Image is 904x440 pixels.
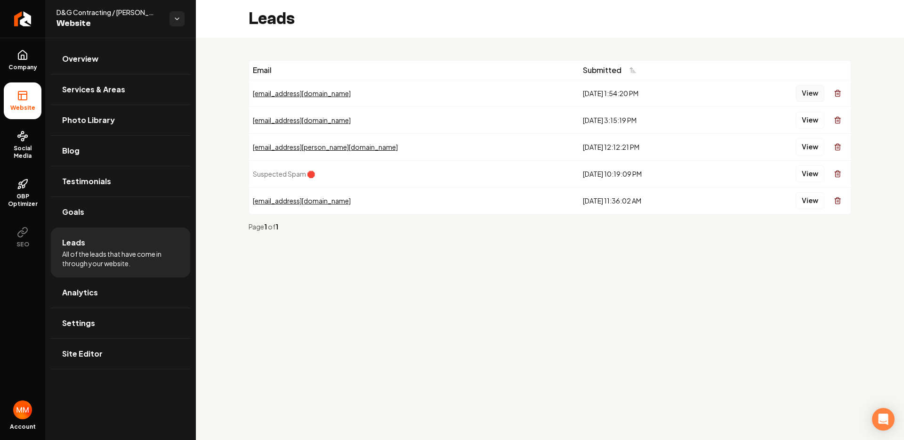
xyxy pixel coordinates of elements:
span: Company [5,64,41,71]
span: Blog [62,145,80,156]
img: Matthew Meyer [13,400,32,419]
span: D&G Contracting / [PERSON_NAME] & Goliath Contracting [56,8,162,17]
a: Testimonials [51,166,190,196]
span: Website [56,17,162,30]
div: [EMAIL_ADDRESS][DOMAIN_NAME] [253,196,575,205]
a: Overview [51,44,190,74]
span: Site Editor [62,348,103,359]
span: Services & Areas [62,84,125,95]
a: Analytics [51,277,190,308]
a: Site Editor [51,339,190,369]
a: Services & Areas [51,74,190,105]
span: Goals [62,206,84,218]
span: Analytics [62,287,98,298]
button: View [796,165,824,182]
div: [DATE] 11:36:02 AM [583,196,720,205]
a: Social Media [4,123,41,167]
a: Goals [51,197,190,227]
div: [DATE] 1:54:20 PM [583,89,720,98]
button: Open user button [13,400,32,419]
button: SEO [4,219,41,256]
a: Blog [51,136,190,166]
span: Testimonials [62,176,111,187]
span: Social Media [4,145,41,160]
div: [EMAIL_ADDRESS][DOMAIN_NAME] [253,115,575,125]
button: View [796,112,824,129]
button: View [796,85,824,102]
a: Company [4,42,41,79]
button: View [796,192,824,209]
span: Leads [62,237,85,248]
div: [EMAIL_ADDRESS][DOMAIN_NAME] [253,89,575,98]
a: Photo Library [51,105,190,135]
span: of [268,222,275,231]
strong: 1 [264,222,268,231]
button: View [796,139,824,155]
span: Account [10,423,36,431]
span: Settings [62,318,95,329]
div: Email [253,65,575,76]
span: Submitted [583,65,621,76]
div: [DATE] 10:19:09 PM [583,169,720,179]
h2: Leads [249,9,295,28]
a: Settings [51,308,190,338]
div: Open Intercom Messenger [872,408,895,431]
a: GBP Optimizer [4,171,41,215]
span: Website [7,104,39,112]
img: Rebolt Logo [14,11,32,26]
span: Photo Library [62,114,115,126]
span: All of the leads that have come in through your website. [62,249,179,268]
span: Suspected Spam 🛑 [253,170,315,178]
span: Overview [62,53,98,65]
div: [DATE] 12:12:21 PM [583,142,720,152]
div: [EMAIL_ADDRESS][PERSON_NAME][DOMAIN_NAME] [253,142,575,152]
span: GBP Optimizer [4,193,41,208]
button: Submitted [583,62,642,79]
span: Page [249,222,264,231]
span: SEO [13,241,33,248]
strong: 1 [275,222,278,231]
div: [DATE] 3:15:19 PM [583,115,720,125]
